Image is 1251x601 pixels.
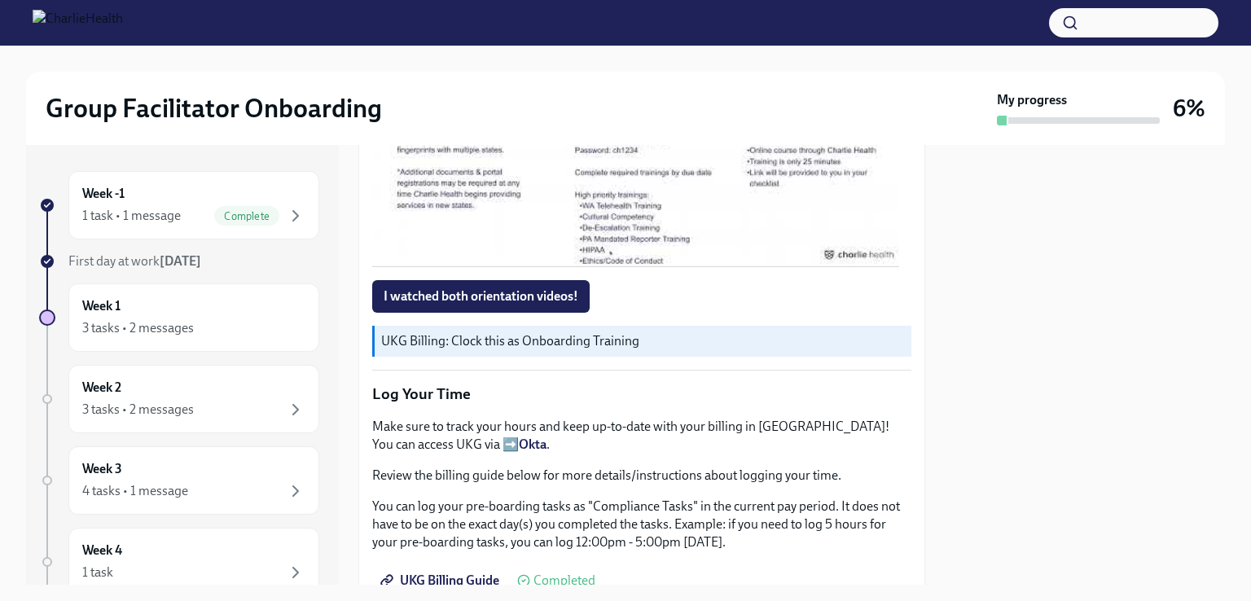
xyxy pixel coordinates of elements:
a: Okta [519,436,546,452]
a: Week -11 task • 1 messageComplete [39,171,319,239]
span: First day at work [68,253,201,269]
div: 1 task [82,564,113,581]
span: Complete [214,210,279,222]
a: Week 13 tasks • 2 messages [39,283,319,352]
h6: Week 1 [82,297,121,315]
a: Week 34 tasks • 1 message [39,446,319,515]
p: UKG Billing: Clock this as Onboarding Training [381,332,905,350]
span: Completed [533,574,595,587]
a: UKG Billing Guide [372,564,511,597]
div: 1 task • 1 message [82,207,181,225]
strong: [DATE] [160,253,201,269]
p: Log Your Time [372,384,911,405]
span: UKG Billing Guide [384,572,499,589]
a: Week 41 task [39,528,319,596]
p: Review the billing guide below for more details/instructions about logging your time. [372,467,911,485]
img: CharlieHealth [33,10,123,36]
p: Make sure to track your hours and keep up-to-date with your billing in [GEOGRAPHIC_DATA]! You can... [372,418,911,454]
p: You can log your pre-boarding tasks as "Compliance Tasks" in the current pay period. It does not ... [372,498,911,551]
div: 3 tasks • 2 messages [82,319,194,337]
strong: My progress [997,91,1067,109]
h6: Week 3 [82,460,122,478]
h6: Week -1 [82,185,125,203]
a: First day at work[DATE] [39,252,319,270]
h2: Group Facilitator Onboarding [46,92,382,125]
span: I watched both orientation videos! [384,288,578,305]
div: 3 tasks • 2 messages [82,401,194,419]
h6: Week 2 [82,379,121,397]
h6: Week 4 [82,542,122,559]
button: I watched both orientation videos! [372,280,590,313]
div: 4 tasks • 1 message [82,482,188,500]
h3: 6% [1173,94,1205,123]
a: Week 23 tasks • 2 messages [39,365,319,433]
